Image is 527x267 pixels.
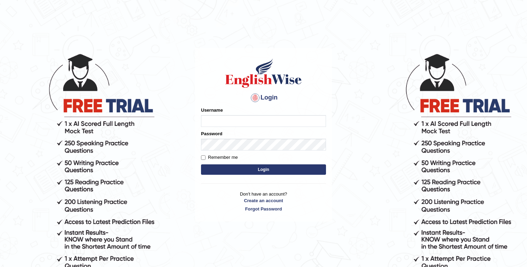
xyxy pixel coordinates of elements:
[201,191,326,212] p: Don't have an account?
[201,155,206,160] input: Remember me
[201,92,326,103] h4: Login
[201,107,223,113] label: Username
[201,197,326,204] a: Create an account
[201,164,326,175] button: Login
[201,206,326,212] a: Forgot Password
[224,58,303,89] img: Logo of English Wise sign in for intelligent practice with AI
[201,130,222,137] label: Password
[201,154,238,161] label: Remember me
